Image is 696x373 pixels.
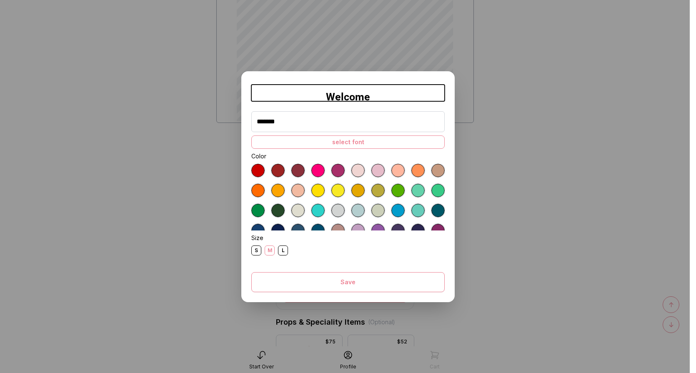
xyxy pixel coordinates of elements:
div: Size [251,234,445,242]
div: Welcome [326,93,370,101]
div: L [278,245,288,255]
div: S [251,245,261,255]
button: Save [251,272,445,292]
div: M [265,245,275,255]
div: Color [251,152,445,160]
div: select font [251,135,445,149]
